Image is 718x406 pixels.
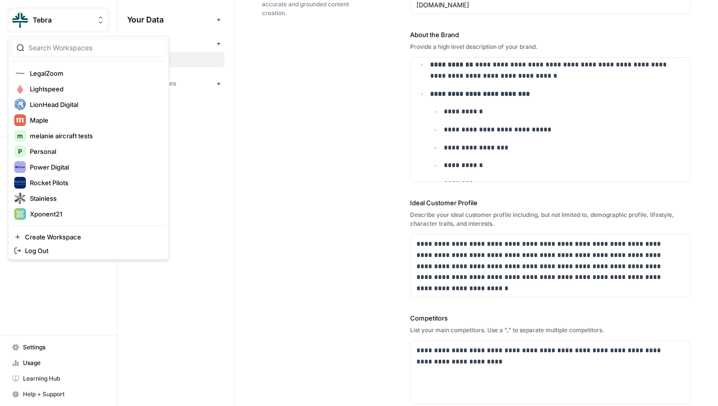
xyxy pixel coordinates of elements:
span: Your Data [127,14,213,25]
img: Power Digital Logo [14,161,26,173]
span: Stainless [30,193,159,203]
img: Rocket Pilots Logo [14,177,26,189]
a: Settings [8,340,109,355]
img: Maple Logo [14,114,26,126]
span: Create Workspace [25,232,159,242]
span: Xponent21 [30,209,159,219]
span: Usage [23,359,105,367]
span: Settings [23,343,105,352]
div: List your main competitors. Use a "," to separate multiple competitors. [410,326,691,335]
label: Competitors [410,313,691,323]
button: Help + Support [8,386,109,402]
span: LegalZoom [30,68,159,78]
img: Stainless Logo [14,192,26,204]
img: LegalZoom Logo [14,67,26,79]
span: Help + Support [23,390,105,399]
div: Workspace: Tebra [8,36,169,260]
input: Search Workspaces [28,43,160,53]
span: Power Digital [30,162,159,172]
span: Tebra [142,55,220,64]
label: Ideal Customer Profile [410,198,691,208]
button: Workspace: Tebra [8,8,109,32]
span: Maple [30,115,159,125]
div: Describe your ideal customer profile including, but not limited to, demographic profile, lifestyl... [410,211,691,228]
a: Log Out [10,244,167,257]
span: Log Out [25,246,159,256]
span: Personal [30,147,159,156]
img: Xponent21 Logo [14,208,26,220]
span: Tebra [33,15,92,25]
span: Rocket Pilots [30,178,159,188]
span: m [17,131,23,141]
img: Tebra Logo [11,11,29,29]
span: Sitemap [142,95,220,104]
span: Learning Hub [23,374,105,383]
span: P [18,147,22,156]
img: LionHead Digital Logo [14,99,26,110]
div: Provide a high level description of your brand. [410,43,691,51]
a: Learning Hub [8,371,109,386]
span: LionHead Digital [30,100,159,109]
img: Lightspeed Logo [14,83,26,95]
a: Usage [8,355,109,371]
label: About the Brand [410,30,691,40]
span: melanie aircraft tests [30,131,159,141]
a: Sitemap [127,92,224,107]
span: Lightspeed [30,84,159,94]
a: Tebra [127,52,224,67]
a: Create Workspace [10,230,167,244]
